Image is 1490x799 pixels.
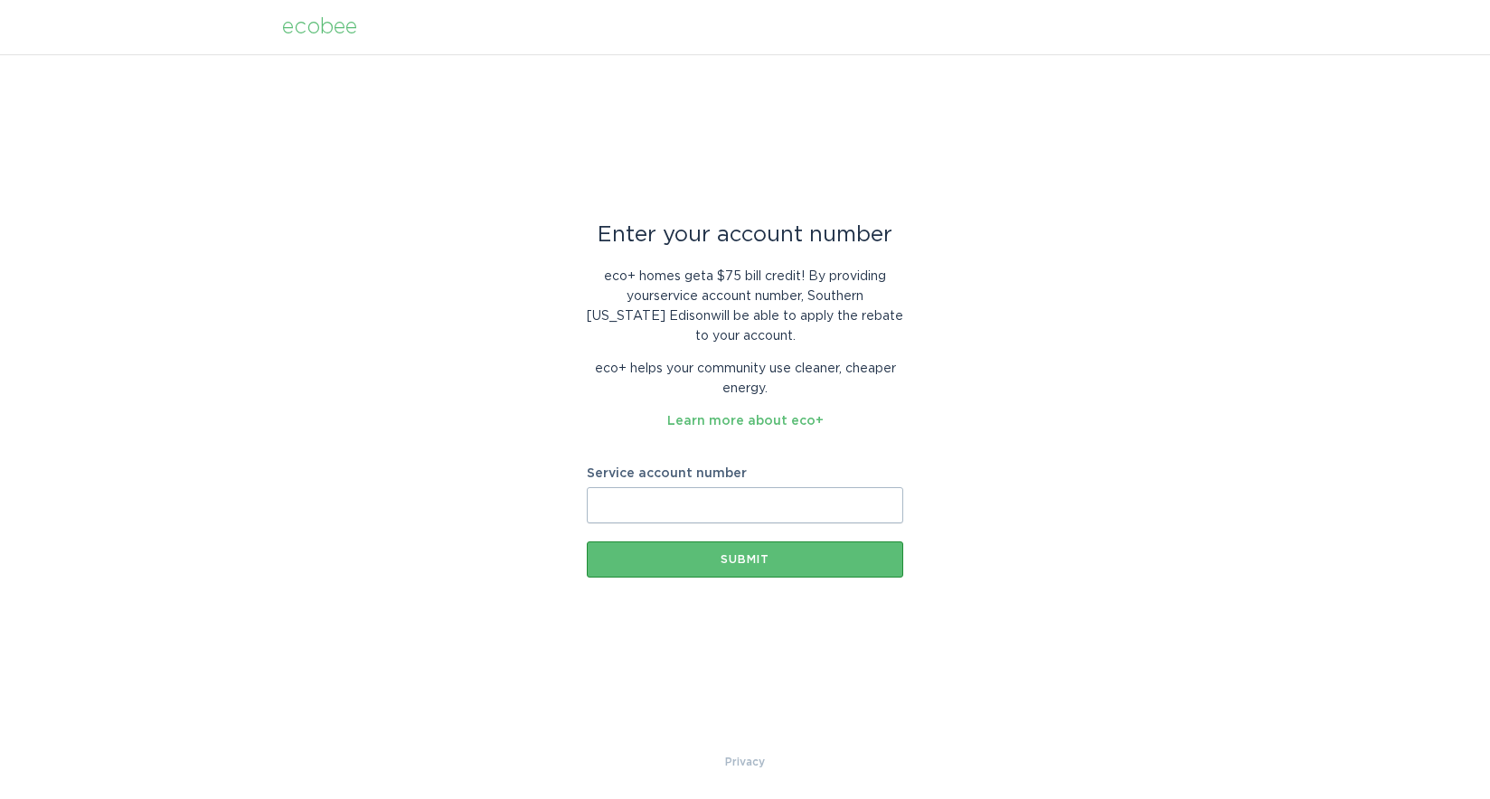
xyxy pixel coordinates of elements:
p: eco+ homes get a $75 bill credit ! By providing your service account number , Southern [US_STATE]... [587,267,903,346]
a: Privacy Policy & Terms of Use [725,752,765,772]
p: eco+ helps your community use cleaner, cheaper energy. [587,359,903,399]
label: Service account number [587,467,903,480]
button: Submit [587,541,903,578]
div: Submit [596,554,894,565]
div: Enter your account number [587,225,903,245]
div: ecobee [282,17,357,37]
a: Learn more about eco+ [667,415,824,428]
